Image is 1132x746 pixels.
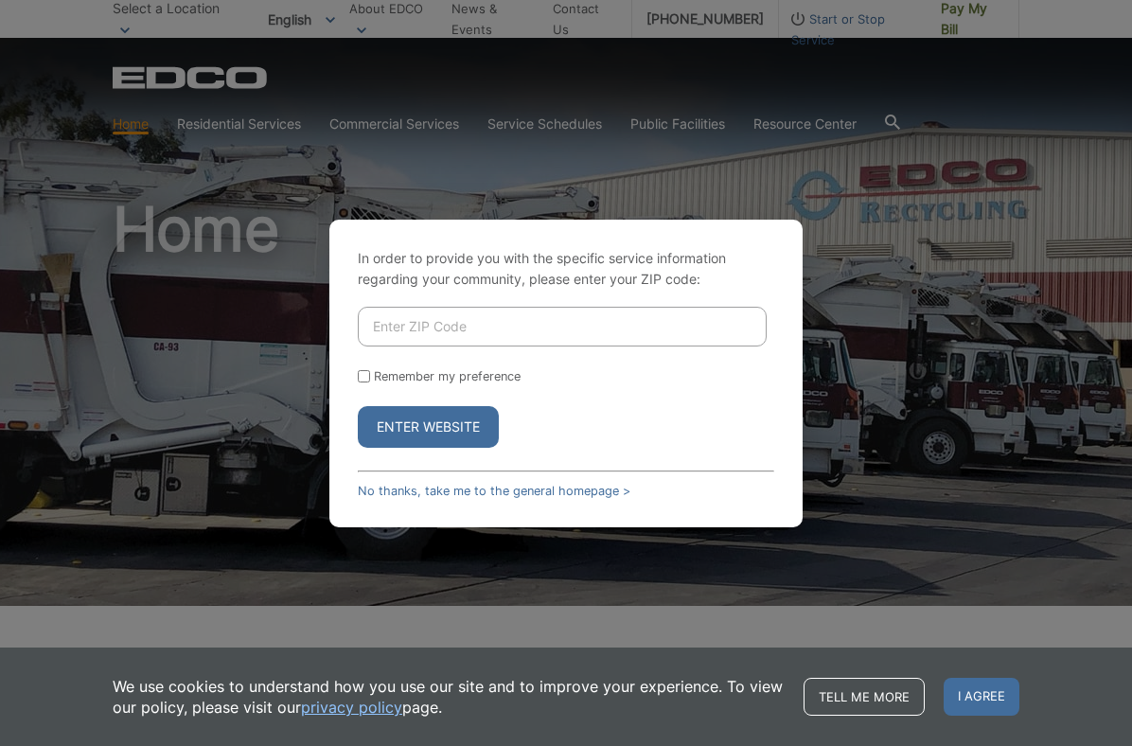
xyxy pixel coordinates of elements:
[374,369,521,383] label: Remember my preference
[301,697,402,718] a: privacy policy
[944,678,1019,716] span: I agree
[358,307,767,346] input: Enter ZIP Code
[358,484,630,498] a: No thanks, take me to the general homepage >
[113,676,785,718] p: We use cookies to understand how you use our site and to improve your experience. To view our pol...
[358,248,774,290] p: In order to provide you with the specific service information regarding your community, please en...
[358,406,499,448] button: Enter Website
[804,678,925,716] a: Tell me more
